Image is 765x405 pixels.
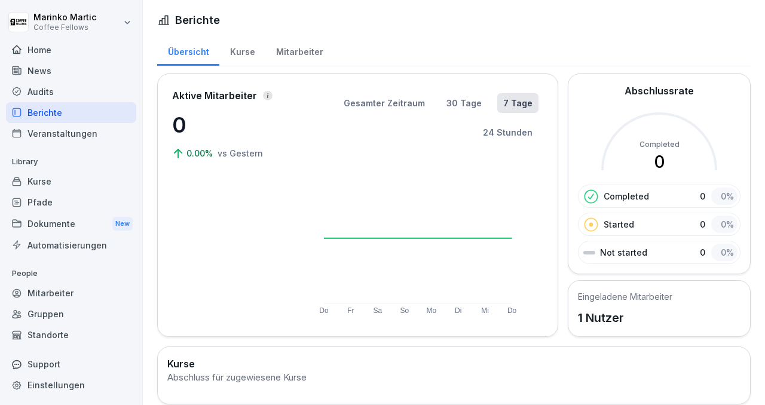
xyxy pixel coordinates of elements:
[6,192,136,213] a: Pfade
[6,60,136,81] a: News
[700,218,705,231] p: 0
[604,218,634,231] p: Started
[175,12,220,28] h1: Berichte
[700,190,705,202] p: 0
[6,213,136,235] div: Dokumente
[6,213,136,235] a: DokumenteNew
[455,306,461,315] text: Di
[33,13,96,23] p: Marinko Martic
[112,217,133,231] div: New
[338,93,431,113] button: Gesamter Zeitraum
[6,264,136,283] p: People
[578,290,672,303] h5: Eingeladene Mitarbeiter
[6,235,136,256] a: Automatisierungen
[167,357,740,371] h2: Kurse
[497,93,538,113] button: 7 Tage
[172,109,292,141] p: 0
[167,371,740,385] div: Abschluss für zugewiesene Kurse
[265,35,333,66] a: Mitarbeiter
[477,122,538,142] button: 24 Stunden
[347,306,354,315] text: Fr
[6,123,136,144] a: Veranstaltungen
[711,216,738,233] div: 0 %
[427,306,437,315] text: Mo
[6,152,136,171] p: Library
[219,35,265,66] a: Kurse
[6,102,136,123] a: Berichte
[6,303,136,324] a: Gruppen
[600,246,647,259] p: Not started
[218,147,263,159] p: vs Gestern
[700,246,705,259] p: 0
[711,188,738,205] div: 0 %
[33,23,96,32] p: Coffee Fellows
[6,375,136,395] a: Einstellungen
[6,39,136,60] a: Home
[6,324,136,345] a: Standorte
[400,306,409,315] text: So
[440,93,488,113] button: 30 Tage
[186,147,215,159] p: 0.00%
[374,306,382,315] text: Sa
[319,306,329,315] text: Do
[6,354,136,375] div: Support
[711,244,738,261] div: 0 %
[482,306,489,315] text: Mi
[6,81,136,102] a: Audits
[604,190,649,202] p: Completed
[578,309,672,327] p: 1 Nutzer
[507,306,517,315] text: Do
[6,283,136,303] a: Mitarbeiter
[6,171,136,192] a: Kurse
[625,84,694,98] h2: Abschlussrate
[157,35,219,66] a: Übersicht
[172,88,257,103] p: Aktive Mitarbeiter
